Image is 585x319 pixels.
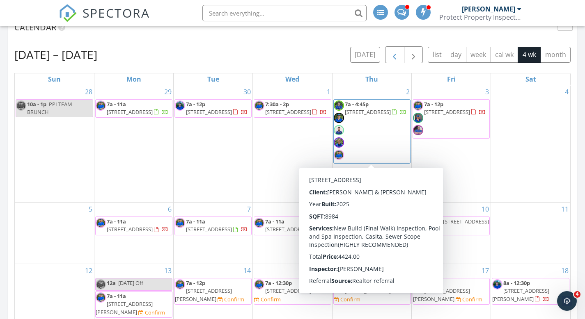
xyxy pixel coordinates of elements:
div: Protect Property Inspections [439,13,521,21]
span: 7a - 2p [345,218,361,225]
a: Monday [125,73,143,85]
button: Previous [385,46,404,63]
a: SPECTORA [59,11,150,28]
span: [STREET_ADDRESS] [107,226,153,233]
a: 8a - 12:30p [STREET_ADDRESS][PERSON_NAME] [492,278,569,305]
span: [DATE] Off [118,279,143,287]
img: img_4681.jpg [254,218,264,228]
img: img_4681.jpg [334,150,344,160]
td: Go to September 29, 2025 [94,85,173,203]
a: 8a - 12:30p [STREET_ADDRESS][PERSON_NAME] [492,279,549,302]
a: Go to October 8, 2025 [325,203,332,216]
a: Confirm [456,296,482,303]
div: Confirm [145,309,165,316]
a: Go to September 30, 2025 [242,85,252,98]
td: Go to October 8, 2025 [253,203,332,264]
span: 7a - 12p [424,100,443,108]
img: 20250324_184036.jpg [413,125,423,135]
img: img_4681.jpg [16,100,26,111]
a: 7a - 11a [STREET_ADDRESS][PERSON_NAME] Confirm [413,278,490,305]
a: 7a - 12:30p [STREET_ADDRESS] [265,279,311,294]
a: Confirm [334,296,360,303]
button: cal wk [491,47,518,63]
td: Go to September 28, 2025 [15,85,94,203]
h2: [DATE] – [DATE] [14,46,97,63]
a: 7a - 11a [STREET_ADDRESS] [254,216,331,235]
button: month [540,47,571,63]
span: 7a - 2p [424,218,440,225]
a: Go to September 29, 2025 [163,85,173,98]
span: [STREET_ADDRESS] [345,287,391,294]
button: [DATE] [350,47,380,63]
img: img_1123.jpeg [175,100,185,111]
img: trav_ppi1.jpg [334,125,344,135]
span: [STREET_ADDRESS][PERSON_NAME] [413,287,470,302]
a: 7a - 12p [STREET_ADDRESS][PERSON_NAME] [175,279,232,302]
span: [STREET_ADDRESS] [186,108,232,116]
a: Go to October 15, 2025 [321,264,332,277]
a: 7a - 2p [STREET_ADDRESS] [424,218,489,233]
span: [STREET_ADDRESS] [186,226,232,233]
span: [STREET_ADDRESS] [265,108,311,116]
button: week [466,47,491,63]
a: 7a - 11a [STREET_ADDRESS] [107,218,168,233]
span: 7:30a - 2p [265,100,289,108]
img: img_4681.jpg [175,279,185,289]
img: img_4681.jpg [96,218,106,228]
a: 7a - 11a [STREET_ADDRESS] [107,100,168,116]
span: 7a - 12p [345,279,364,287]
span: Calendar [14,22,56,33]
td: Go to October 6, 2025 [94,203,173,264]
span: [STREET_ADDRESS] [424,108,470,116]
img: inspectordillon_.jpg [334,113,344,123]
a: 7a - 11a [STREET_ADDRESS][PERSON_NAME] [413,279,470,302]
a: Go to October 13, 2025 [163,264,173,277]
a: 7a - 12p [STREET_ADDRESS] [345,279,391,294]
img: img_4681.jpg [96,100,106,111]
td: Go to October 9, 2025 [332,203,411,264]
a: 7a - 11a [STREET_ADDRESS] [174,216,252,235]
td: Go to October 11, 2025 [491,203,570,264]
a: Friday [445,73,457,85]
a: Go to October 9, 2025 [404,203,411,216]
a: Go to October 14, 2025 [242,264,252,277]
a: 7a - 12p [STREET_ADDRESS] [186,100,248,116]
img: img_4681.jpg [96,279,106,289]
a: Wednesday [284,73,301,85]
a: Thursday [364,73,380,85]
a: Go to October 12, 2025 [83,264,94,277]
img: img_4681.jpg [254,100,264,111]
img: img_1123.jpeg [492,279,502,289]
a: Go to October 16, 2025 [401,264,411,277]
img: img_3700.jpeg [334,137,344,148]
a: 7:30a - 2p [STREET_ADDRESS] [254,99,331,118]
span: 12a [107,279,116,287]
img: image000000.jpeg [334,100,344,111]
iframe: Intercom live chat [557,291,577,311]
a: 7:30a - 2p [STREET_ADDRESS] [265,100,327,116]
div: Confirm [224,296,244,303]
a: Confirm [138,309,165,317]
input: Search everything... [202,5,367,21]
span: [STREET_ADDRESS] [345,108,391,116]
img: img_4681.jpg [96,292,106,303]
a: Go to October 4, 2025 [563,85,570,98]
a: Go to October 7, 2025 [245,203,252,216]
a: Go to October 11, 2025 [560,203,570,216]
a: 7a - 4:45p [STREET_ADDRESS] [333,99,411,164]
a: Go to September 28, 2025 [83,85,94,98]
div: Confirm [462,296,482,303]
td: Go to October 10, 2025 [411,203,491,264]
a: 7a - 11a [STREET_ADDRESS] [95,216,172,235]
div: Confirm [261,296,281,303]
a: Go to October 10, 2025 [480,203,491,216]
img: img_4681.jpg [175,218,185,228]
a: Confirm [254,296,281,303]
a: Go to October 17, 2025 [480,264,491,277]
a: Confirm [334,234,360,242]
div: Confirm [340,235,360,241]
span: [STREET_ADDRESS][PERSON_NAME] [492,287,549,302]
span: [STREET_ADDRESS] [265,226,311,233]
img: The Best Home Inspection Software - Spectora [59,4,77,22]
span: 7a - 12p [186,279,205,287]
